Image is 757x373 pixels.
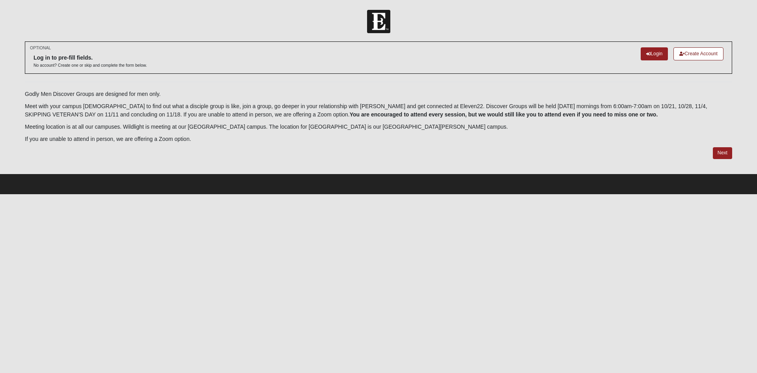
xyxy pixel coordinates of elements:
small: OPTIONAL [30,45,51,51]
b: You are encouraged to attend every session, but we would still like you to attend even if you nee... [350,111,658,118]
a: Next [713,147,732,159]
p: Meet with your campus [DEMOGRAPHIC_DATA] to find out what a disciple group is like, join a group,... [25,102,732,119]
a: Login [641,47,668,60]
p: Meeting location is at all our campuses. Wildlight is meeting at our [GEOGRAPHIC_DATA] campus. Th... [25,123,732,131]
a: Create Account [673,47,723,60]
h6: Log in to pre-fill fields. [34,54,147,61]
p: Godly Men Discover Groups are designed for men only. [25,90,732,98]
p: No account? Create one or skip and complete the form below. [34,62,147,68]
img: Church of Eleven22 Logo [367,10,390,33]
p: If you are unable to attend in person, we are offering a Zoom option. [25,135,732,143]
